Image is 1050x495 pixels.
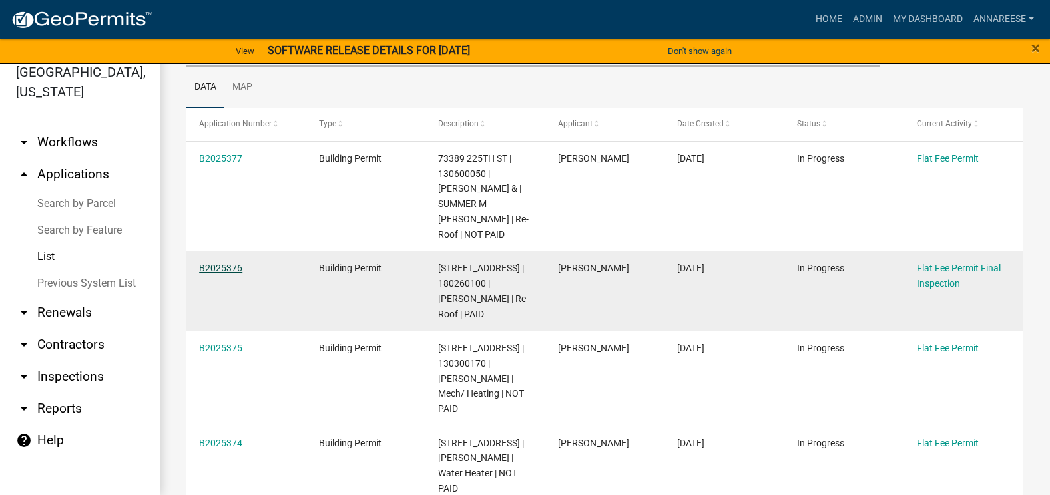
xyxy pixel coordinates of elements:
span: Description [438,119,479,128]
datatable-header-cell: Current Activity [904,108,1023,140]
a: Flat Fee Permit Final Inspection [917,263,1001,289]
span: Type [319,119,336,128]
span: 10/07/2025 [677,343,704,353]
span: In Progress [797,263,844,273]
a: View [230,40,260,62]
span: Status [797,119,820,128]
span: Gina Gullickson [558,153,629,164]
span: × [1031,39,1040,57]
a: Flat Fee Permit [917,153,979,164]
a: B2025375 [199,343,242,353]
span: Applicant [558,119,593,128]
i: arrow_drop_down [16,337,32,353]
span: In Progress [797,153,844,164]
datatable-header-cell: Application Number [186,108,306,140]
a: Map [224,67,260,109]
span: 29300 771ST AVE | 180260100 | SIGSTAD,CANDY | Re-Roof | PAID [438,263,529,319]
i: arrow_drop_down [16,305,32,321]
a: Flat Fee Permit [917,343,979,353]
span: In Progress [797,343,844,353]
strong: SOFTWARE RELEASE DETAILS FOR [DATE] [268,44,470,57]
span: Gina Gullickson [558,438,629,448]
span: In Progress [797,438,844,448]
span: 10/08/2025 [677,263,704,273]
a: Flat Fee Permit [917,438,979,448]
span: Current Activity [917,119,972,128]
datatable-header-cell: Date Created [664,108,784,140]
button: Don't show again [662,40,737,62]
datatable-header-cell: Status [784,108,904,140]
span: 10/07/2025 [677,438,704,448]
i: arrow_drop_down [16,134,32,150]
a: Home [810,7,848,32]
datatable-header-cell: Description [425,108,545,140]
span: 73389 225TH ST | 130600050 | MADORE,PAUL RICHARD & | SUMMER M SWENSRUD | Re-Roof | NOT PAID [438,153,529,240]
button: Close [1031,40,1040,56]
i: arrow_drop_up [16,166,32,182]
datatable-header-cell: Applicant [545,108,665,140]
span: Date Created [677,119,724,128]
datatable-header-cell: Type [306,108,426,140]
a: B2025376 [199,263,242,273]
span: 23162 BLUEGRASS RD | 130300170 | BLOM,TARA J | Mech/ Heating | NOT PAID [438,343,524,414]
span: 10/08/2025 [677,153,704,164]
a: My Dashboard [888,7,968,32]
a: annareese [968,7,1039,32]
span: Gina Gullickson [558,263,629,273]
span: Building Permit [319,343,382,353]
a: B2025374 [199,438,242,448]
i: arrow_drop_down [16,369,32,385]
span: Tara Blom [558,343,629,353]
span: Application Number [199,119,272,128]
span: Building Permit [319,438,382,448]
a: Admin [848,7,888,32]
i: arrow_drop_down [16,401,32,416]
a: B2025377 [199,153,242,164]
span: 83708 270TH ST | 120020160 | ANDERSON,JEREMEY L | Water Heater | NOT PAID [438,438,524,494]
span: Building Permit [319,263,382,273]
span: Building Permit [319,153,382,164]
a: Data [186,67,224,109]
i: help [16,432,32,448]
